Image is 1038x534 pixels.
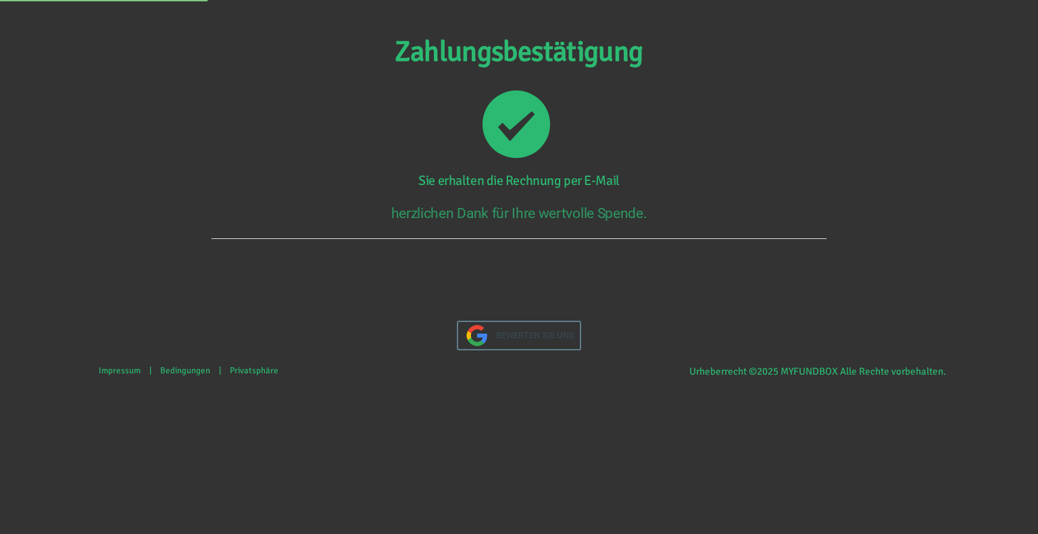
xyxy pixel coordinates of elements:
span: | [149,365,151,376]
span: | [219,365,221,376]
a: Bedingungen [153,358,217,383]
a: Bewerten Sie uns [457,321,581,350]
span: Urheberrecht © 2025 MYFUNDBOX Alle Rechte vorbehalten. [689,365,946,377]
p: Zahlungsbestätigung [7,30,1031,74]
a: Privatsphäre [223,358,285,383]
a: Impressum [92,358,147,383]
img: google_transparent.png [464,322,491,349]
p: herzlichen Dank für Ihre wertvolle Spende. [7,203,1031,224]
span: Bewerten Sie uns [496,322,574,349]
p: Sie erhalten die Rechnung per E-Mail [7,172,1031,189]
